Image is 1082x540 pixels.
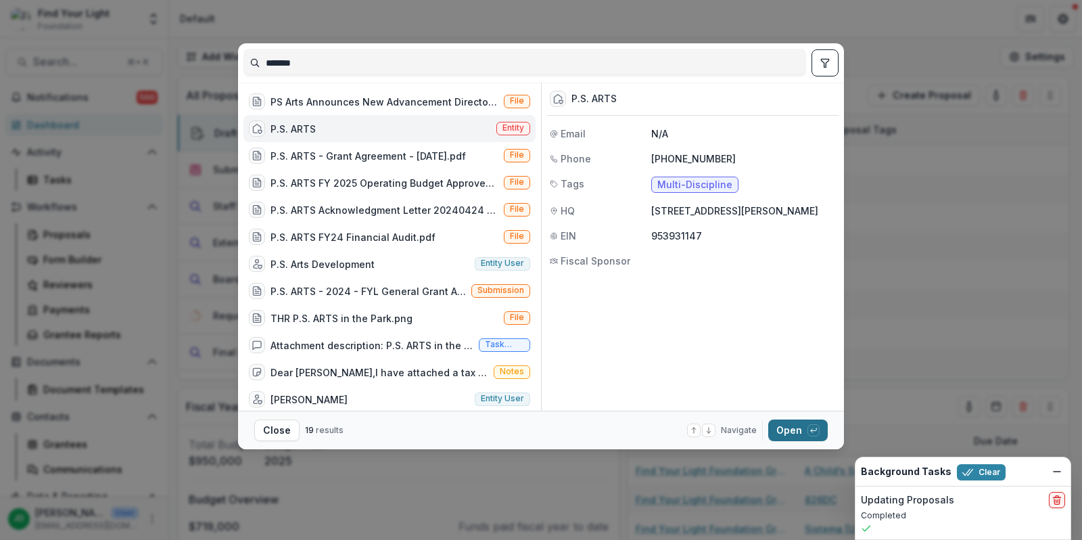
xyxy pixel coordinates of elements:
[1049,464,1065,480] button: Dismiss
[485,340,524,349] span: Task comment
[270,284,466,298] div: P.S. ARTS - 2024 - FYL General Grant Application
[270,257,375,271] div: P.S. Arts Development
[957,464,1006,480] button: Clear
[811,49,839,76] button: toggle filters
[561,204,575,218] span: HQ
[651,229,836,243] p: 953931147
[500,367,524,376] span: Notes
[651,152,836,166] p: [PHONE_NUMBER]
[270,203,498,217] div: P.S. ARTS Acknowledgment Letter 20240424 FYLF.pdf
[481,258,524,268] span: Entity user
[502,123,524,133] span: Entity
[510,96,524,106] span: File
[481,394,524,403] span: Entity user
[510,313,524,322] span: File
[657,179,732,191] span: Multi-Discipline
[270,311,413,325] div: THR P.S. ARTS in the Park.png
[561,152,591,166] span: Phone
[316,425,344,435] span: results
[510,177,524,187] span: File
[1049,492,1065,508] button: delete
[270,122,316,136] div: P.S. ARTS
[768,420,828,441] button: Open
[477,286,524,295] span: Submission
[510,150,524,160] span: File
[510,231,524,241] span: File
[651,127,836,141] p: N/A
[270,95,498,109] div: PS Arts Announces New Advancement Director.pdf
[571,93,617,105] div: P.S. ARTS
[861,466,951,478] h2: Background Tasks
[270,149,466,163] div: P.S. ARTS - Grant Agreement - [DATE].pdf
[561,229,576,243] span: EIN
[270,392,348,407] div: [PERSON_NAME]
[510,204,524,214] span: File
[561,254,630,268] span: Fiscal Sponsor
[305,425,314,435] span: 19
[561,177,584,191] span: Tags
[861,495,954,506] h2: Updating Proposals
[270,365,488,380] div: Dear [PERSON_NAME],I have attached a tax acknowledgment letter for your recent grant to P.S. ARTS...
[270,230,436,244] div: P.S. ARTS FY24 Financial Audit.pdf
[561,127,586,141] span: Email
[651,204,836,218] p: [STREET_ADDRESS][PERSON_NAME]
[270,338,473,353] div: Attachment description: P.S. ARTS in the Park in the [DATE], edition of The Hollywood Reporter.
[861,510,1065,522] p: Completed
[270,176,498,190] div: P.S. ARTS FY 2025 Operating Budget Approved.pdf
[721,424,757,436] span: Navigate
[254,420,300,441] button: Close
